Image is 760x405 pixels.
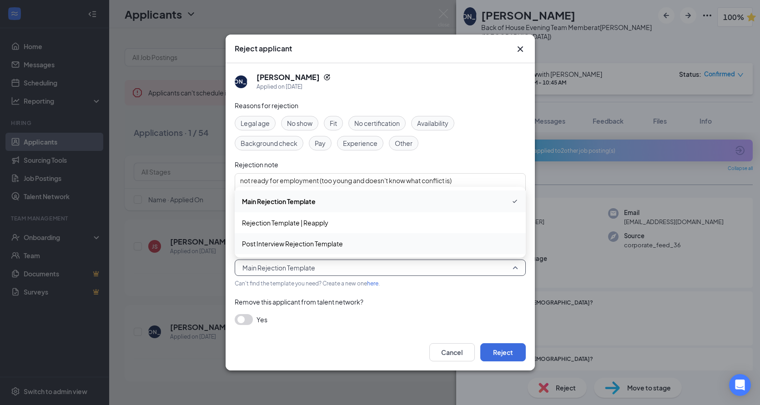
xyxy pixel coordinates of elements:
a: here [367,280,378,287]
h3: Reject applicant [235,44,292,54]
span: Availability [417,118,448,128]
span: Rejection Template | Reapply [242,218,328,228]
span: Can't find the template you need? Create a new one . [235,280,380,287]
span: Legal age [241,118,270,128]
textarea: not ready for employment (too young and doesn't know what conflict is) [235,173,526,208]
span: Other [395,138,413,148]
div: Open Intercom Messenger [729,374,751,396]
span: Reasons for rejection [235,101,298,110]
span: Experience [343,138,377,148]
span: Fit [330,118,337,128]
button: Reject [480,343,526,361]
span: No show [287,118,312,128]
div: [PERSON_NAME] [217,78,264,85]
span: Main Rejection Template [242,196,316,206]
span: Post Interview Rejection Template [242,239,343,249]
span: Main Rejection Template [242,261,315,275]
svg: Cross [515,44,526,55]
span: Yes [257,314,267,325]
span: Background check [241,138,297,148]
span: Rejection note [235,160,278,169]
span: Choose a rejection template [235,247,320,255]
span: Remove this applicant from talent network? [235,298,363,306]
svg: Reapply [323,74,331,81]
h5: [PERSON_NAME] [257,72,320,82]
button: Close [515,44,526,55]
span: No certification [354,118,400,128]
svg: Checkmark [511,196,518,207]
span: Pay [315,138,326,148]
button: Cancel [429,343,475,361]
div: Applied on [DATE] [257,82,331,91]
